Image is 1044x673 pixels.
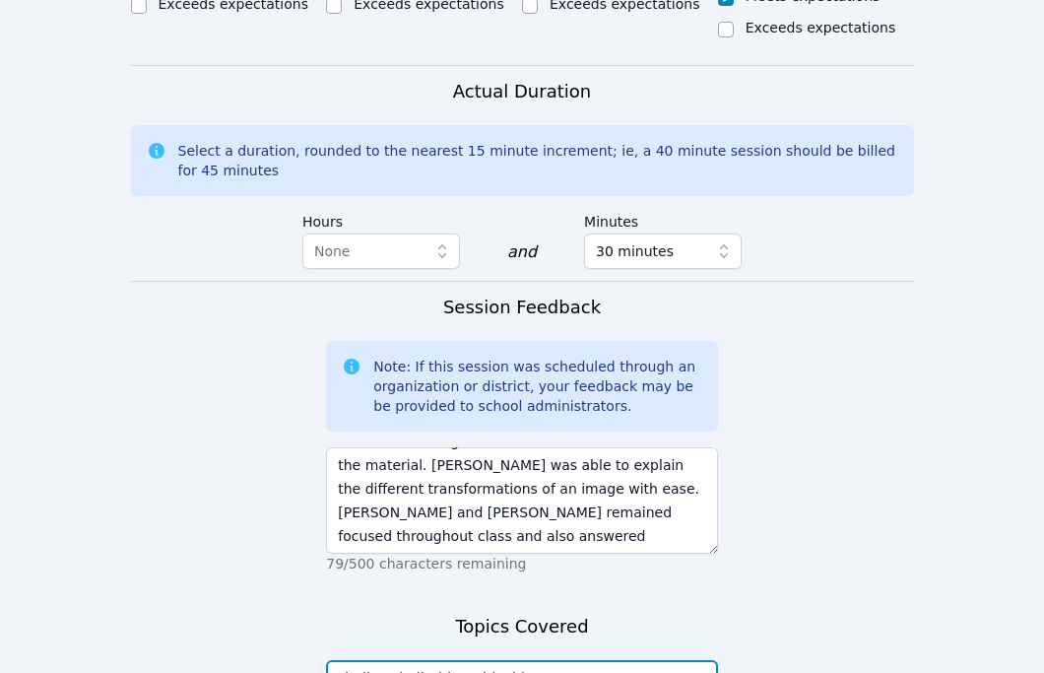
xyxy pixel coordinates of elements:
[455,613,588,640] h3: Topics Covered
[584,234,742,269] button: 30 minutes
[373,357,702,416] div: Note: If this session was scheduled through an organization or district, your feedback may be be ...
[302,234,460,269] button: None
[302,204,460,234] label: Hours
[584,204,742,234] label: Minutes
[326,447,718,554] textarea: Each of the students answered questions when they were called on. [PERSON_NAME] ([PERSON_NAME]) a...
[326,554,718,573] p: 79/500 characters remaining
[314,243,351,259] span: None
[178,141,898,180] div: Select a duration, rounded to the nearest 15 minute increment; ie, a 40 minute session should be ...
[453,78,591,105] h3: Actual Duration
[596,239,674,263] span: 30 minutes
[507,240,537,264] div: and
[443,294,601,321] h3: Session Feedback
[746,20,895,35] label: Exceeds expectations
